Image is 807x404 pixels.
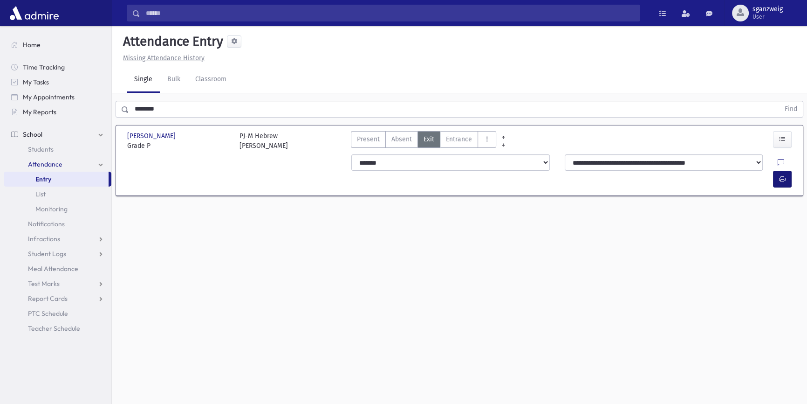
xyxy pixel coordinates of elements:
span: Absent [391,134,412,144]
a: Monitoring [4,202,111,216]
div: PJ-M Hebrew [PERSON_NAME] [239,131,288,151]
a: Notifications [4,216,111,231]
span: Test Marks [28,279,60,288]
span: My Reports [23,108,56,116]
h5: Attendance Entry [119,34,223,49]
span: Entry [35,175,51,183]
span: Home [23,41,41,49]
a: Teacher Schedule [4,321,111,336]
a: Attendance [4,157,111,172]
a: Report Cards [4,291,111,306]
span: Monitoring [35,205,68,213]
span: PTC Schedule [28,309,68,318]
span: My Tasks [23,78,49,86]
img: AdmirePro [7,4,61,22]
a: Students [4,142,111,157]
span: Infractions [28,235,60,243]
input: Search [140,5,640,21]
a: Missing Attendance History [119,54,205,62]
div: AttTypes [351,131,496,151]
span: Time Tracking [23,63,65,71]
span: My Appointments [23,93,75,101]
a: My Appointments [4,90,111,104]
a: Single [127,67,160,93]
span: Exit [424,134,434,144]
span: Students [28,145,54,153]
a: My Reports [4,104,111,119]
span: Teacher Schedule [28,324,80,333]
span: Entrance [446,134,472,144]
a: List [4,187,111,202]
a: PTC Schedule [4,306,111,321]
span: Present [357,134,380,144]
span: Attendance [28,160,62,168]
a: Classroom [188,67,234,93]
a: Time Tracking [4,60,111,75]
span: [PERSON_NAME] [127,131,178,141]
span: Student Logs [28,250,66,258]
u: Missing Attendance History [123,54,205,62]
a: Entry [4,172,109,187]
a: Bulk [160,67,188,93]
a: Student Logs [4,246,111,261]
span: Grade P [127,141,230,151]
span: School [23,130,42,139]
span: Report Cards [28,294,68,303]
a: My Tasks [4,75,111,90]
span: Notifications [28,220,65,228]
span: List [35,190,46,198]
a: Home [4,37,111,52]
a: School [4,127,111,142]
a: Infractions [4,231,111,246]
span: sganzweig [752,6,783,13]
span: Meal Attendance [28,265,78,273]
a: Test Marks [4,276,111,291]
button: Find [779,101,803,117]
span: User [752,13,783,21]
a: Meal Attendance [4,261,111,276]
